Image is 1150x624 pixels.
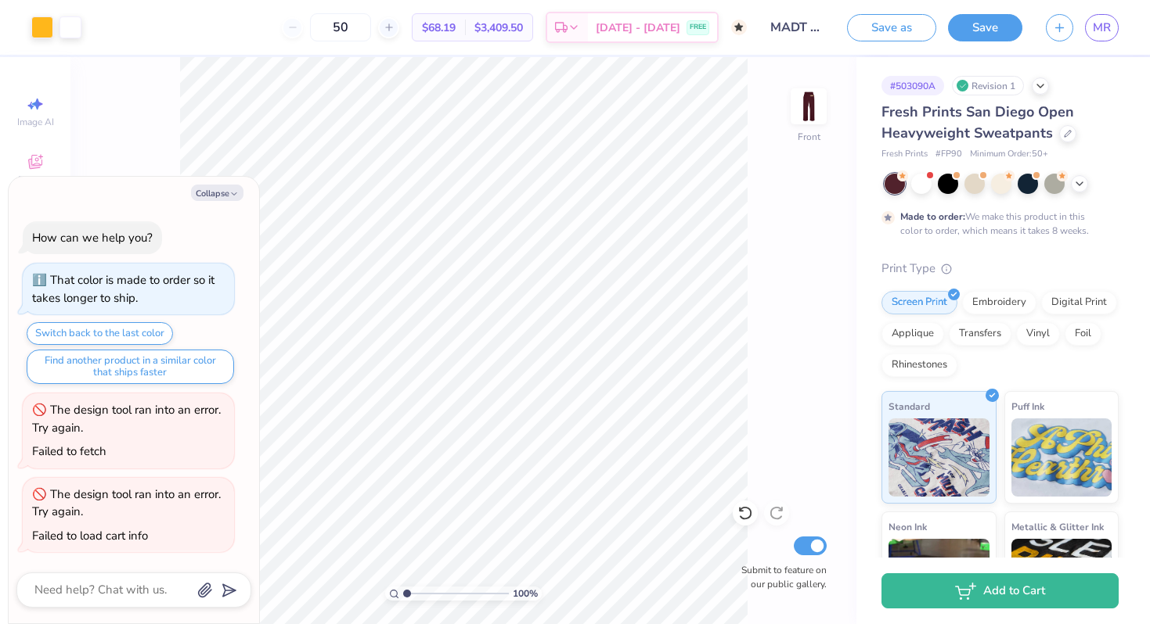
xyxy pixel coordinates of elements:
span: 100 % [513,586,538,601]
span: Designs [18,174,52,186]
div: Vinyl [1016,322,1060,346]
img: Metallic & Glitter Ink [1011,539,1112,617]
img: Standard [889,418,990,497]
div: Failed to fetch [32,443,106,459]
span: # FP90 [936,148,962,161]
span: Fresh Prints San Diego Open Heavyweight Sweatpants [881,102,1074,142]
span: Standard [889,398,930,414]
span: Neon Ink [889,518,927,535]
button: Save as [847,14,936,41]
div: The design tool ran into an error. Try again. [32,486,221,520]
button: Switch back to the last color [27,322,173,345]
div: Front [798,130,820,144]
span: Fresh Prints [881,148,928,161]
span: Puff Ink [1011,398,1044,414]
button: Find another product in a similar color that ships faster [27,350,234,384]
input: Untitled Design [759,12,835,43]
div: Transfers [949,322,1011,346]
div: Applique [881,322,944,346]
div: Digital Print [1041,291,1117,314]
img: Front [793,91,824,122]
input: – – [310,13,371,41]
div: That color is made to order so it takes longer to ship. [32,272,214,306]
button: Collapse [191,185,243,201]
div: Revision 1 [952,76,1024,95]
span: FREE [690,22,706,33]
div: # 503090A [881,76,944,95]
div: Print Type [881,260,1119,278]
a: MR [1085,14,1119,41]
div: How can we help you? [32,230,153,246]
div: Rhinestones [881,353,957,377]
span: Image AI [17,116,54,128]
span: [DATE] - [DATE] [596,20,680,36]
div: Foil [1065,322,1101,346]
span: MR [1093,19,1111,37]
div: Embroidery [962,291,1036,314]
div: The design tool ran into an error. Try again. [32,402,221,436]
label: Submit to feature on our public gallery. [733,563,827,591]
span: Metallic & Glitter Ink [1011,518,1104,535]
img: Puff Ink [1011,418,1112,497]
strong: Made to order: [900,210,965,223]
span: Minimum Order: 50 + [970,148,1048,161]
div: Screen Print [881,291,957,314]
div: We make this product in this color to order, which means it takes 8 weeks. [900,210,1093,238]
img: Neon Ink [889,539,990,617]
button: Save [948,14,1022,41]
span: $3,409.50 [474,20,523,36]
button: Add to Cart [881,573,1119,608]
span: $68.19 [422,20,456,36]
div: Failed to load cart info [32,528,148,543]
